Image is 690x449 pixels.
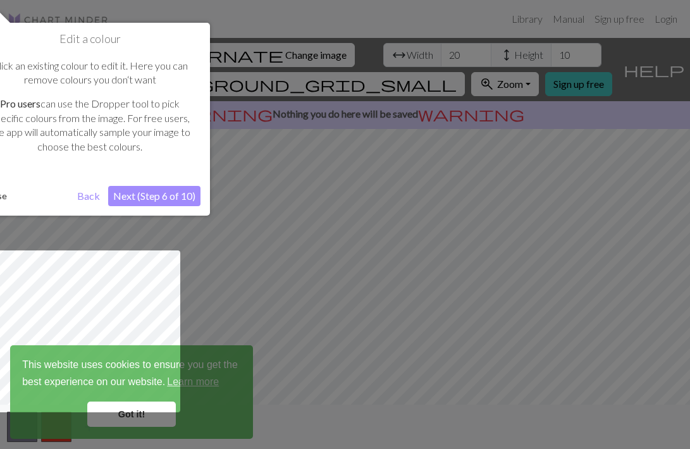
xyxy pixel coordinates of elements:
button: Next (Step 6 of 10) [108,186,200,206]
button: Back [72,186,105,206]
